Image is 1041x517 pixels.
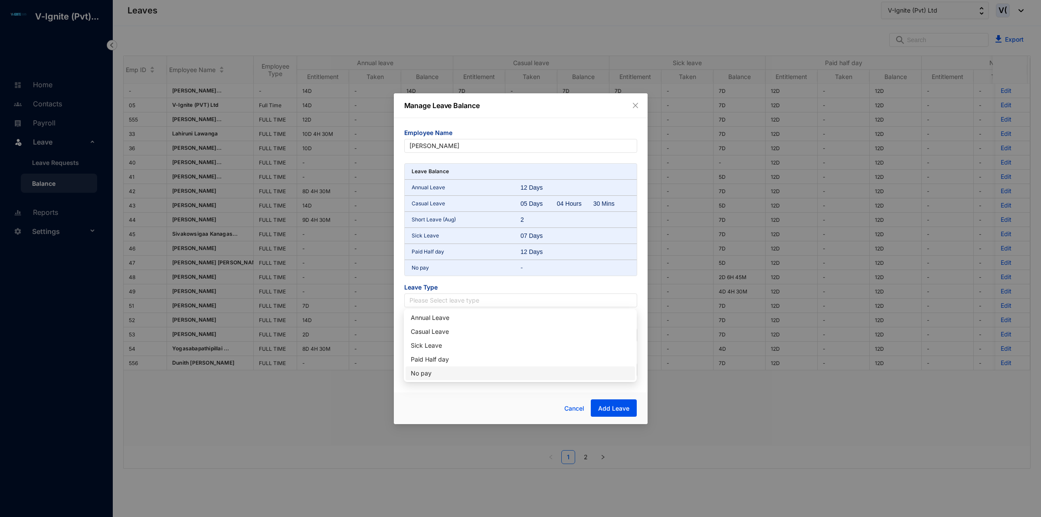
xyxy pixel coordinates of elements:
div: Casual Leave [411,327,630,336]
p: Short Leave (Aug) [412,215,521,224]
div: No pay [411,369,630,378]
p: Annual Leave [412,183,521,192]
p: No pay [412,263,521,272]
div: Casual Leave [406,325,635,339]
div: 07 Days [520,231,557,240]
span: Add Leave [598,404,629,413]
p: Sick Leave [412,231,521,240]
button: Cancel [558,400,591,417]
div: 12 Days [520,183,557,192]
p: - [520,263,630,272]
div: Sick Leave [411,341,630,350]
p: Leave Balance [412,167,449,176]
span: Cancel [564,404,584,413]
p: Paid Half day [412,247,521,256]
div: Sick Leave [406,339,635,352]
p: Manage Leave Balance [404,100,637,111]
span: Employee Name [404,128,637,139]
p: Casual Leave [412,199,521,208]
div: 04 Hours [557,199,593,208]
span: Karthic Sundaramoorthi [409,139,632,152]
div: 30 Mins [593,199,630,208]
span: close [632,102,639,109]
div: No pay [406,366,635,380]
div: 12 Days [520,247,557,256]
div: 2 [520,215,557,224]
div: 05 Days [520,199,557,208]
button: Add Leave [591,399,637,417]
div: Annual Leave [406,311,635,325]
div: Paid Half day [411,355,630,364]
div: Annual Leave [411,313,630,323]
button: Close [631,101,640,110]
div: Paid Half day [406,352,635,366]
span: Leave Type [404,283,637,293]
